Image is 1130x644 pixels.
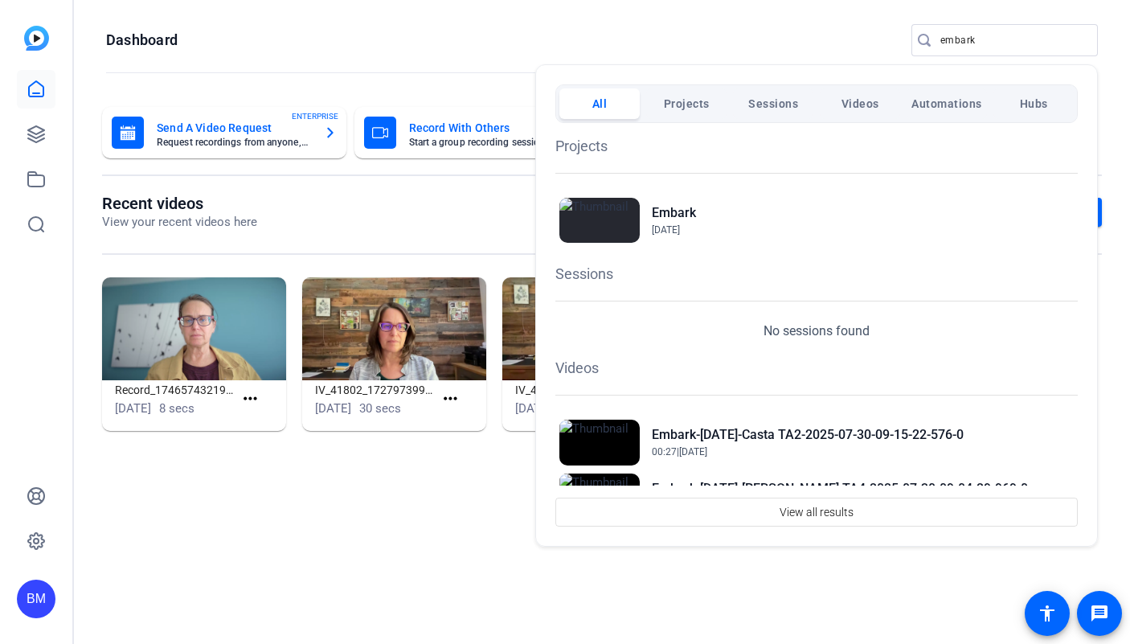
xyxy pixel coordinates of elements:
[780,497,854,527] span: View all results
[1020,89,1048,118] span: Hubs
[555,498,1078,527] button: View all results
[555,263,1078,285] h1: Sessions
[841,89,879,118] span: Videos
[652,479,1028,498] h2: Embark-[DATE]-[PERSON_NAME] TA4-2025-07-30-09-04-29-969-0
[652,446,677,457] span: 00:27
[677,446,679,457] span: |
[652,425,964,445] h2: Embark-[DATE]-Casta TA2-2025-07-30-09-15-22-576-0
[652,203,696,223] h2: Embark
[652,224,680,236] span: [DATE]
[559,198,640,243] img: Thumbnail
[555,135,1078,157] h1: Projects
[559,474,640,519] img: Thumbnail
[664,89,710,118] span: Projects
[748,89,798,118] span: Sessions
[559,420,640,465] img: Thumbnail
[592,89,608,118] span: All
[679,446,707,457] span: [DATE]
[911,89,982,118] span: Automations
[764,322,870,341] p: No sessions found
[555,357,1078,379] h1: Videos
